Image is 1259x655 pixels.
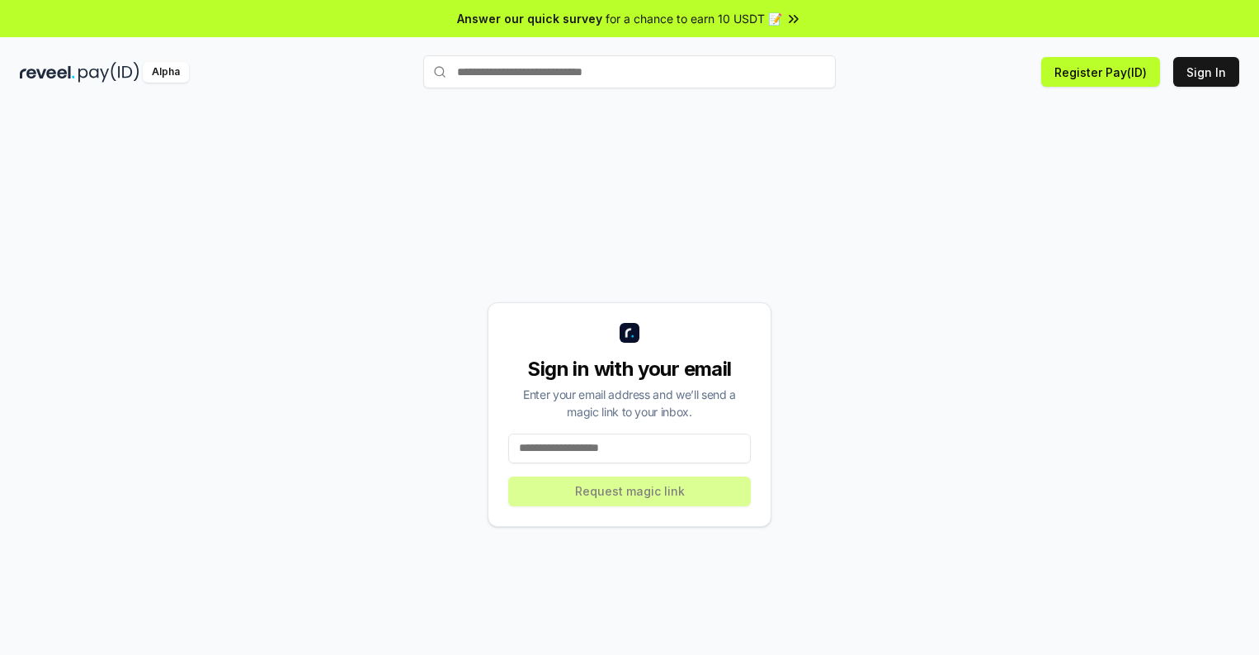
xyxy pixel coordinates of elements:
img: pay_id [78,62,139,83]
span: Answer our quick survey [457,10,602,27]
img: logo_small [620,323,639,343]
div: Alpha [143,62,189,83]
span: for a chance to earn 10 USDT 📝 [606,10,782,27]
div: Sign in with your email [508,356,751,382]
img: reveel_dark [20,62,75,83]
button: Sign In [1173,57,1239,87]
button: Register Pay(ID) [1041,57,1160,87]
div: Enter your email address and we’ll send a magic link to your inbox. [508,386,751,420]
